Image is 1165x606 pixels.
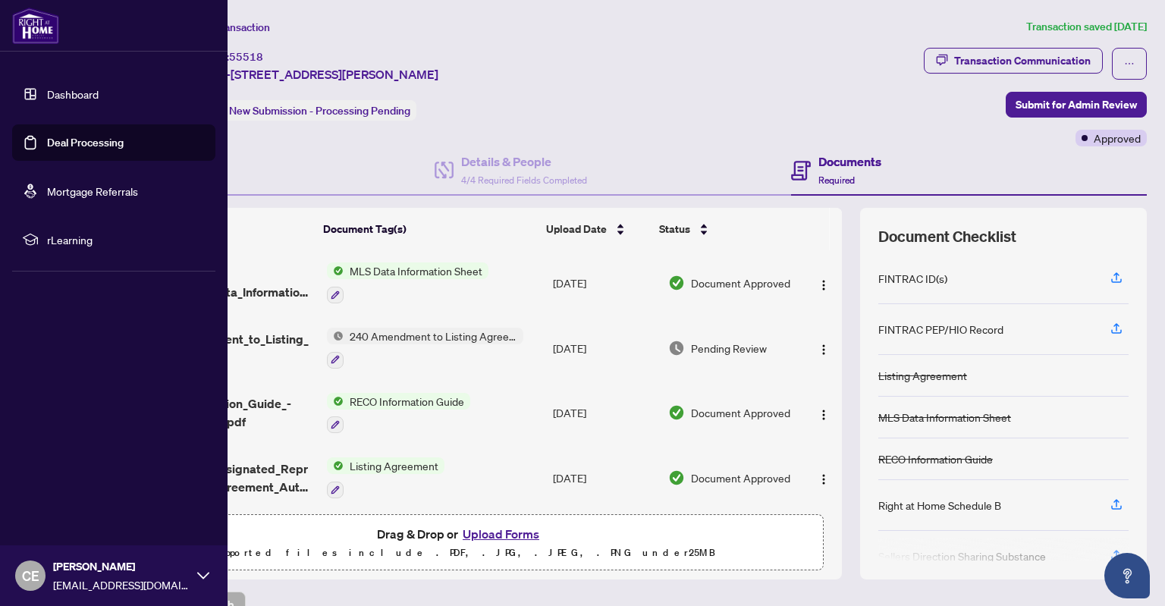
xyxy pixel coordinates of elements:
img: Status Icon [327,393,344,410]
button: Logo [812,400,836,425]
div: Listing Agreement [878,367,967,384]
div: Transaction Communication [954,49,1091,73]
p: Supported files include .PDF, .JPG, .JPEG, .PNG under 25 MB [107,544,814,562]
a: Mortgage Referrals [47,184,138,198]
button: Logo [812,271,836,295]
span: ellipsis [1124,58,1135,69]
h4: Details & People [461,152,587,171]
div: Right at Home Schedule B [878,497,1001,513]
img: Status Icon [327,262,344,279]
span: [PERSON_NAME] [53,558,190,575]
span: 4/4 Required Fields Completed [461,174,587,186]
span: 291_Condo_-_Sale_MLS_Data_Information_Form_-_PropTx-[PERSON_NAME].pdf [146,265,315,301]
td: [DATE] [547,316,662,381]
span: Document Approved [691,404,790,421]
button: Status Icon240 Amendment to Listing Agreement - Authority to Offer for Sale Price Change/Extensio... [327,328,523,369]
article: Transaction saved [DATE] [1026,18,1147,36]
span: Document Checklist [878,226,1016,247]
span: Pending Review [691,340,767,356]
button: Open asap [1104,553,1150,598]
img: Logo [818,473,830,485]
div: RECO Information Guide [878,451,993,467]
span: Approved [1094,130,1141,146]
span: Reco_Information_Guide_-_RECO_Forms.pdf [146,394,315,431]
img: Status Icon [327,457,344,474]
span: 240 Amendment to Listing Agreement - Authority to Offer for Sale Price Change/Extension/Amendment(s) [344,328,523,344]
span: Drag & Drop or [377,524,544,544]
span: MLS Data Information Sheet [344,262,488,279]
span: RECO Information Guide [344,393,470,410]
th: Document Tag(s) [317,208,540,250]
td: [DATE] [547,381,662,446]
img: logo [12,8,59,44]
span: Required [818,174,855,186]
button: Status IconListing Agreement [327,457,444,498]
span: 240_Amendment_to_Listing_Agrmt_-_Price_Change_Extension_Amendment__B__-_PropTx-[PERSON_NAME].pdf [146,330,315,366]
button: Status IconRECO Information Guide [327,393,470,434]
span: Document Approved [691,469,790,486]
button: Logo [812,336,836,360]
span: Document Approved [691,275,790,291]
img: Status Icon [327,328,344,344]
img: Document Status [668,275,685,291]
span: Upload Date [546,221,607,237]
span: 271_Seller_Designated_Representation_Agreement_Authority_to_Offer_for_Sale_-_PropTx-[PERSON_NAME]... [146,460,315,496]
button: Upload Forms [458,524,544,544]
img: Document Status [668,404,685,421]
td: [DATE] [547,445,662,510]
th: Status [653,208,791,250]
span: Status [659,221,690,237]
div: Status: [188,100,416,121]
button: Transaction Communication [924,48,1103,74]
a: Dashboard [47,87,99,101]
img: Logo [818,344,830,356]
td: [DATE] [547,250,662,316]
span: View Transaction [189,20,270,34]
span: rLearning [47,231,205,248]
span: Submit for Admin Review [1016,93,1137,117]
span: E1208-[STREET_ADDRESS][PERSON_NAME] [188,65,438,83]
span: Listing Agreement [344,457,444,474]
span: New Submission - Processing Pending [229,104,410,118]
div: FINTRAC PEP/HIO Record [878,321,1003,338]
button: Submit for Admin Review [1006,92,1147,118]
img: Document Status [668,469,685,486]
th: (4) File Name [139,208,317,250]
div: MLS Data Information Sheet [878,409,1011,425]
img: Logo [818,409,830,421]
h4: Documents [818,152,881,171]
span: Drag & Drop orUpload FormsSupported files include .PDF, .JPG, .JPEG, .PNG under25MB [98,515,823,571]
div: FINTRAC ID(s) [878,270,947,287]
img: Logo [818,279,830,291]
th: Upload Date [540,208,653,250]
span: CE [22,565,39,586]
span: 55518 [229,50,263,64]
button: Logo [812,466,836,490]
button: Status IconMLS Data Information Sheet [327,262,488,303]
img: Document Status [668,340,685,356]
a: Deal Processing [47,136,124,149]
span: [EMAIL_ADDRESS][DOMAIN_NAME] [53,576,190,593]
